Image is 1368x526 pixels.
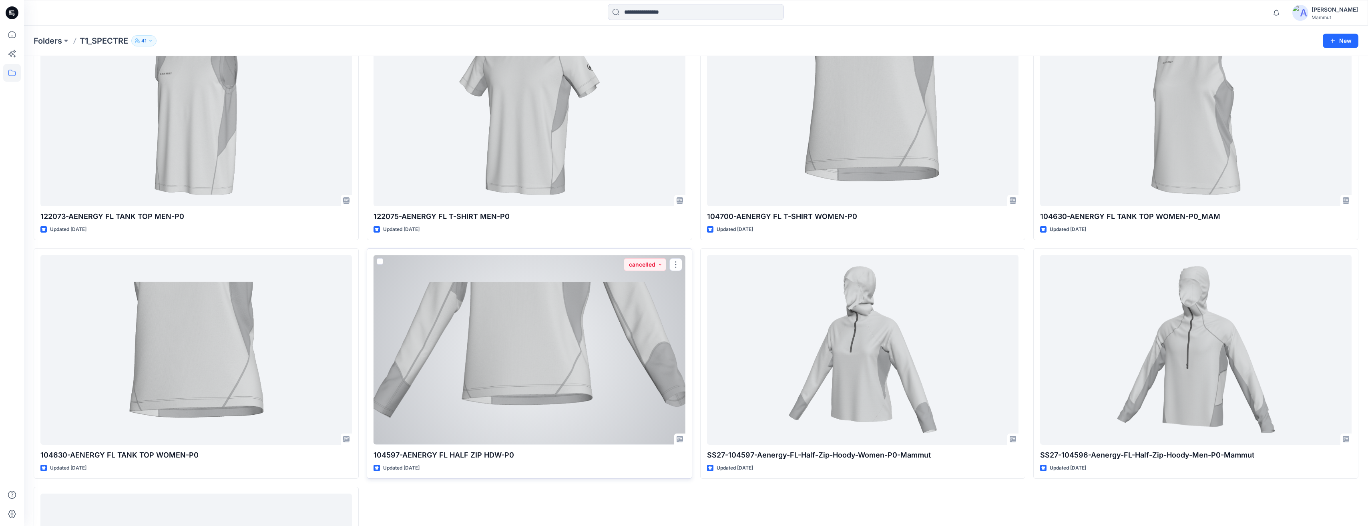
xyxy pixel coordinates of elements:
[374,211,685,222] p: 122075-AENERGY FL T-SHIRT MEN-P0
[1040,450,1352,461] p: SS27-104596-Aenergy-FL-Half-Zip-Hoody-Men-P0-Mammut
[1040,16,1352,206] a: 104630-AENERGY FL TANK TOP WOMEN-P0_MAM
[50,225,86,234] p: Updated [DATE]
[141,36,147,45] p: 41
[40,255,352,445] a: 104630-AENERGY FL TANK TOP WOMEN-P0
[707,450,1018,461] p: SS27-104597-Aenergy-FL-Half-Zip-Hoody-Women-P0-Mammut
[131,35,157,46] button: 41
[40,16,352,206] a: 122073-AENERGY FL TANK TOP MEN-P0
[374,16,685,206] a: 122075-AENERGY FL T-SHIRT MEN-P0
[717,225,753,234] p: Updated [DATE]
[1323,34,1358,48] button: New
[717,464,753,472] p: Updated [DATE]
[1050,225,1086,234] p: Updated [DATE]
[1050,464,1086,472] p: Updated [DATE]
[707,16,1018,206] a: 104700-AENERGY FL T-SHIRT WOMEN-P0
[707,211,1018,222] p: 104700-AENERGY FL T-SHIRT WOMEN-P0
[707,255,1018,445] a: SS27-104597-Aenergy-FL-Half-Zip-Hoody-Women-P0-Mammut
[374,255,685,445] a: 104597-AENERGY FL HALF ZIP HDW-P0
[383,464,420,472] p: Updated [DATE]
[80,35,128,46] p: T1_SPECTRE
[374,450,685,461] p: 104597-AENERGY FL HALF ZIP HDW-P0
[40,211,352,222] p: 122073-AENERGY FL TANK TOP MEN-P0
[383,225,420,234] p: Updated [DATE]
[1312,5,1358,14] div: [PERSON_NAME]
[50,464,86,472] p: Updated [DATE]
[34,35,62,46] a: Folders
[1292,5,1308,21] img: avatar
[1312,14,1358,20] div: Mammut
[1040,211,1352,222] p: 104630-AENERGY FL TANK TOP WOMEN-P0_MAM
[40,450,352,461] p: 104630-AENERGY FL TANK TOP WOMEN-P0
[1040,255,1352,445] a: SS27-104596-Aenergy-FL-Half-Zip-Hoody-Men-P0-Mammut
